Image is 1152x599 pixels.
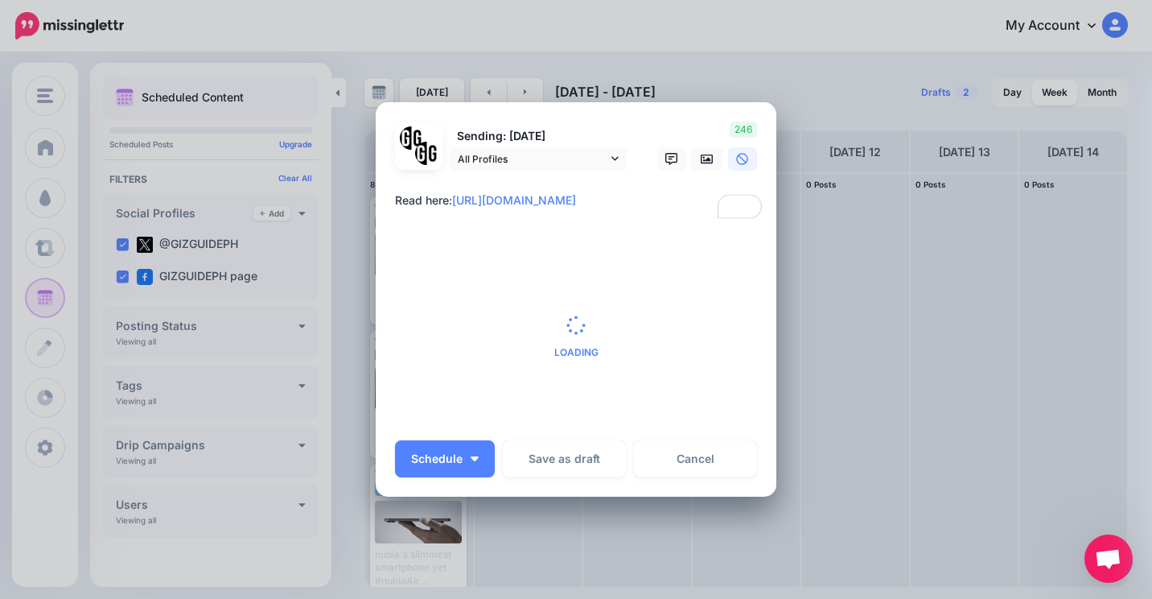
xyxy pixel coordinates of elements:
[411,453,463,465] span: Schedule
[395,191,765,222] textarea: To enrich screen reader interactions, please activate Accessibility in Grammarly extension settings
[503,440,626,477] button: Save as draft
[450,147,627,171] a: All Profiles
[395,440,495,477] button: Schedule
[554,316,599,357] div: Loading
[634,440,757,477] a: Cancel
[415,142,438,165] img: JT5sWCfR-79925.png
[730,122,757,138] span: 246
[400,126,423,150] img: 353459792_649996473822713_4483302954317148903_n-bsa138318.png
[458,151,607,167] span: All Profiles
[450,127,627,146] p: Sending: [DATE]
[471,456,479,461] img: arrow-down-white.png
[395,191,765,210] div: Read here:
